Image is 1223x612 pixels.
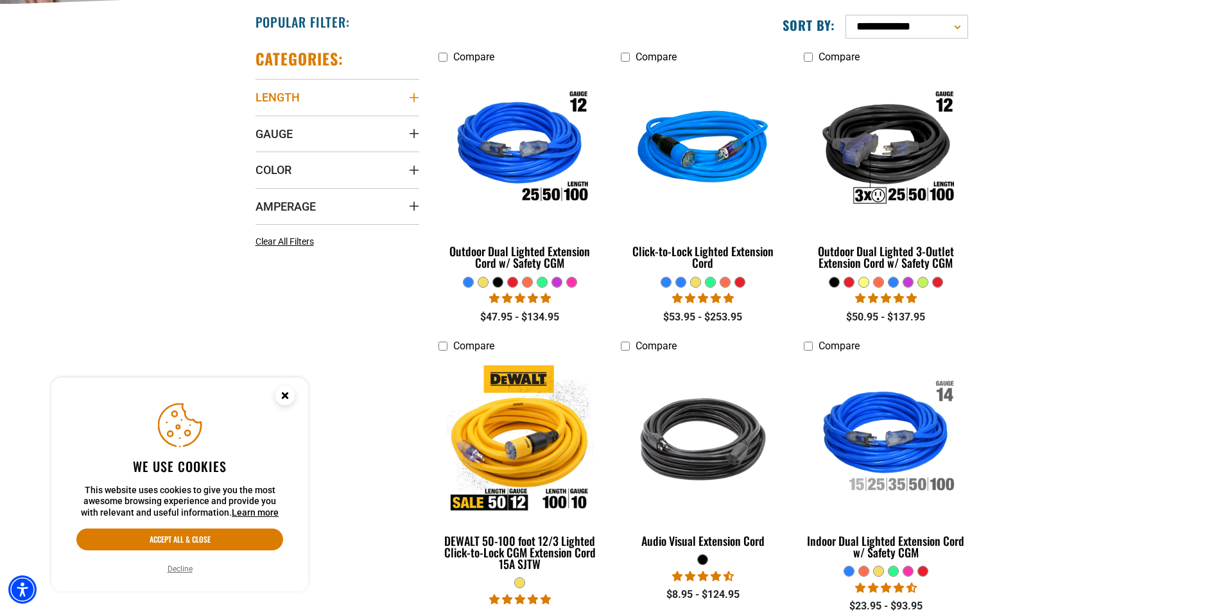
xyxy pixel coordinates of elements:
div: Indoor Dual Lighted Extension Cord w/ Safety CGM [804,535,967,558]
span: Length [256,90,300,105]
img: Outdoor Dual Lighted 3-Outlet Extension Cord w/ Safety CGM [805,76,967,223]
h2: Popular Filter: [256,13,350,30]
a: This website uses cookies to give you the most awesome browsing experience and provide you with r... [232,507,279,518]
button: Accept all & close [76,529,283,550]
div: $8.95 - $124.95 [621,587,785,602]
img: Indoor Dual Lighted Extension Cord w/ Safety CGM [805,365,967,512]
span: Color [256,162,291,177]
summary: Amperage [256,188,419,224]
span: Compare [636,340,677,352]
a: blue Click-to-Lock Lighted Extension Cord [621,69,785,276]
p: This website uses cookies to give you the most awesome browsing experience and provide you with r... [76,485,283,519]
span: Clear All Filters [256,236,314,247]
div: $53.95 - $253.95 [621,310,785,325]
div: DEWALT 50-100 foot 12/3 Lighted Click-to-Lock CGM Extension Cord 15A SJTW [438,535,602,570]
a: Outdoor Dual Lighted Extension Cord w/ Safety CGM Outdoor Dual Lighted Extension Cord w/ Safety CGM [438,69,602,276]
a: Clear All Filters [256,235,319,249]
summary: Gauge [256,116,419,152]
span: Compare [636,51,677,63]
a: DEWALT 50-100 foot 12/3 Lighted Click-to-Lock CGM Extension Cord 15A SJTW DEWALT 50-100 foot 12/3... [438,359,602,577]
summary: Color [256,152,419,188]
img: DEWALT 50-100 foot 12/3 Lighted Click-to-Lock CGM Extension Cord 15A SJTW [439,365,601,512]
span: Compare [819,340,860,352]
span: Amperage [256,199,316,214]
span: 4.68 stars [672,570,734,582]
img: black [622,365,784,512]
span: 4.40 stars [855,582,917,594]
h2: Categories: [256,49,344,69]
button: Close this option [262,378,308,417]
label: Sort by: [783,17,835,33]
aside: Cookie Consent [51,378,308,592]
span: 4.87 stars [672,292,734,304]
img: blue [622,76,784,223]
a: Indoor Dual Lighted Extension Cord w/ Safety CGM Indoor Dual Lighted Extension Cord w/ Safety CGM [804,359,967,566]
span: Compare [453,340,494,352]
button: Decline [164,563,196,575]
span: 4.80 stars [855,292,917,304]
span: Gauge [256,127,293,141]
span: 4.84 stars [489,593,551,606]
span: 4.83 stars [489,292,551,304]
div: Outdoor Dual Lighted Extension Cord w/ Safety CGM [438,245,602,268]
h2: We use cookies [76,458,283,475]
div: $47.95 - $134.95 [438,310,602,325]
a: Outdoor Dual Lighted 3-Outlet Extension Cord w/ Safety CGM Outdoor Dual Lighted 3-Outlet Extensio... [804,69,967,276]
div: Click-to-Lock Lighted Extension Cord [621,245,785,268]
a: black Audio Visual Extension Cord [621,359,785,554]
div: Accessibility Menu [8,575,37,604]
span: Compare [819,51,860,63]
div: Audio Visual Extension Cord [621,535,785,546]
div: Outdoor Dual Lighted 3-Outlet Extension Cord w/ Safety CGM [804,245,967,268]
span: Compare [453,51,494,63]
div: $50.95 - $137.95 [804,310,967,325]
img: Outdoor Dual Lighted Extension Cord w/ Safety CGM [439,76,601,223]
summary: Length [256,79,419,115]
